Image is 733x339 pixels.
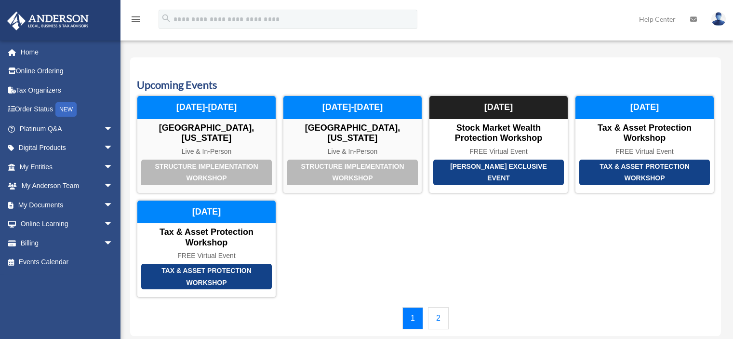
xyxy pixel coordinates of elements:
[7,138,128,158] a: Digital Productsarrow_drop_down
[137,201,276,224] div: [DATE]
[402,307,423,329] a: 1
[104,233,123,253] span: arrow_drop_down
[433,160,564,185] div: [PERSON_NAME] Exclusive Event
[137,200,276,298] a: Tax & Asset Protection Workshop Tax & Asset Protection Workshop FREE Virtual Event [DATE]
[137,95,276,193] a: Structure Implementation Workshop [GEOGRAPHIC_DATA], [US_STATE] Live & In-Person [DATE]-[DATE]
[104,119,123,139] span: arrow_drop_down
[55,102,77,117] div: NEW
[429,95,568,193] a: [PERSON_NAME] Exclusive Event Stock Market Wealth Protection Workshop FREE Virtual Event [DATE]
[7,195,128,215] a: My Documentsarrow_drop_down
[429,148,568,156] div: FREE Virtual Event
[429,96,568,119] div: [DATE]
[7,119,128,138] a: Platinum Q&Aarrow_drop_down
[283,148,422,156] div: Live & In-Person
[137,123,276,144] div: [GEOGRAPHIC_DATA], [US_STATE]
[283,96,422,119] div: [DATE]-[DATE]
[7,62,128,81] a: Online Ordering
[283,123,422,144] div: [GEOGRAPHIC_DATA], [US_STATE]
[141,160,272,185] div: Structure Implementation Workshop
[137,252,276,260] div: FREE Virtual Event
[7,253,123,272] a: Events Calendar
[130,14,142,25] i: menu
[161,13,172,24] i: search
[104,176,123,196] span: arrow_drop_down
[429,123,568,144] div: Stock Market Wealth Protection Workshop
[7,100,128,120] a: Order StatusNEW
[287,160,418,185] div: Structure Implementation Workshop
[283,95,422,193] a: Structure Implementation Workshop [GEOGRAPHIC_DATA], [US_STATE] Live & In-Person [DATE]-[DATE]
[575,123,714,144] div: Tax & Asset Protection Workshop
[7,81,128,100] a: Tax Organizers
[104,157,123,177] span: arrow_drop_down
[575,148,714,156] div: FREE Virtual Event
[137,148,276,156] div: Live & In-Person
[575,95,714,193] a: Tax & Asset Protection Workshop Tax & Asset Protection Workshop FREE Virtual Event [DATE]
[104,215,123,234] span: arrow_drop_down
[579,160,710,185] div: Tax & Asset Protection Workshop
[137,227,276,248] div: Tax & Asset Protection Workshop
[104,138,123,158] span: arrow_drop_down
[141,264,272,289] div: Tax & Asset Protection Workshop
[7,157,128,176] a: My Entitiesarrow_drop_down
[7,176,128,196] a: My Anderson Teamarrow_drop_down
[428,307,449,329] a: 2
[711,12,726,26] img: User Pic
[137,78,714,93] h3: Upcoming Events
[7,215,128,234] a: Online Learningarrow_drop_down
[4,12,92,30] img: Anderson Advisors Platinum Portal
[7,42,128,62] a: Home
[137,96,276,119] div: [DATE]-[DATE]
[130,17,142,25] a: menu
[7,233,128,253] a: Billingarrow_drop_down
[104,195,123,215] span: arrow_drop_down
[575,96,714,119] div: [DATE]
